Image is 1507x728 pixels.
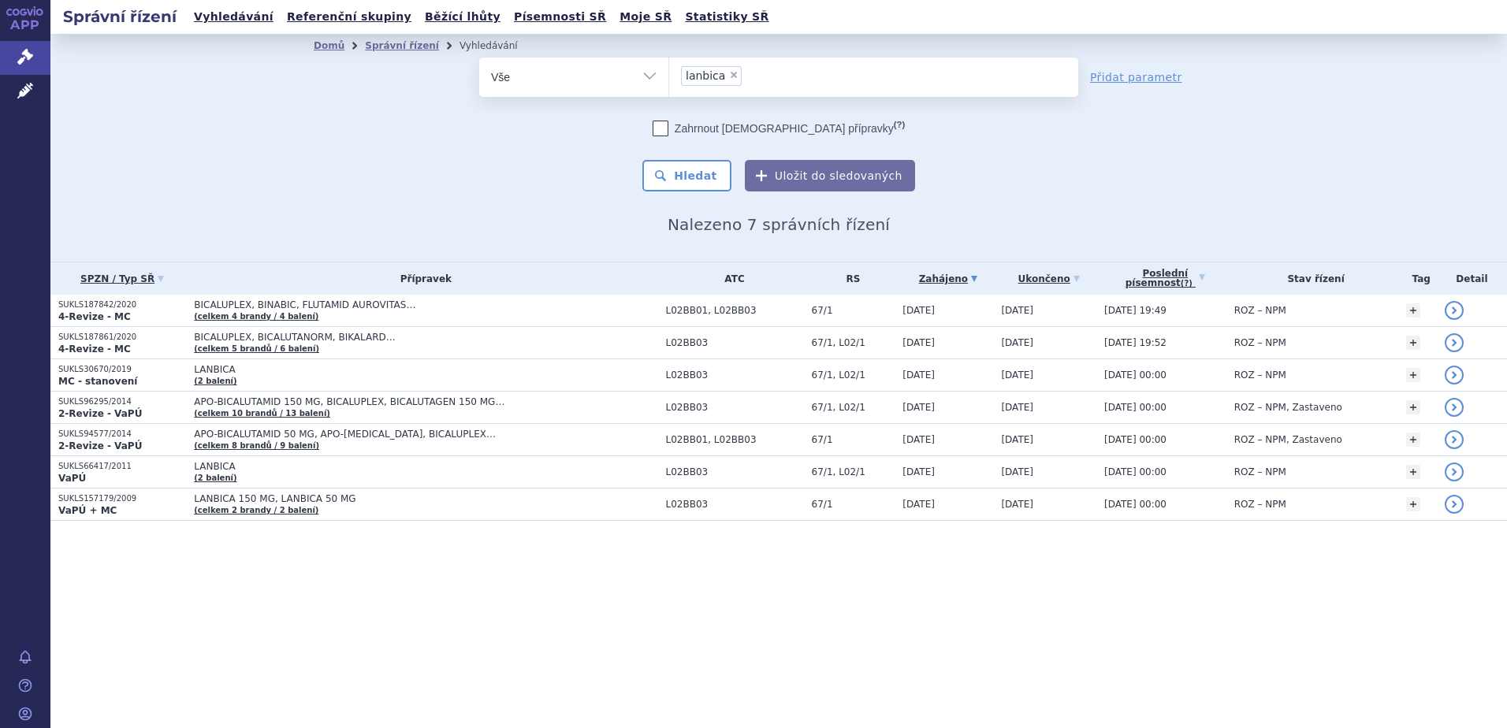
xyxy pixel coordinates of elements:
th: ATC [658,262,804,295]
span: 67/1 [812,305,895,316]
span: LANBICA [194,461,588,472]
span: L02BB03 [666,337,804,348]
span: L02BB03 [666,370,804,381]
strong: MC - stanovení [58,376,137,387]
a: detail [1445,495,1464,514]
a: + [1406,303,1420,318]
a: + [1406,400,1420,414]
span: [DATE] [1001,305,1033,316]
span: 67/1 [812,434,895,445]
a: + [1406,433,1420,447]
strong: VaPÚ [58,473,86,484]
span: [DATE] [1001,370,1033,381]
span: [DATE] [902,434,935,445]
span: [DATE] [1001,499,1033,510]
a: Referenční skupiny [282,6,416,28]
span: ROZ – NPM [1234,337,1286,348]
a: + [1406,368,1420,382]
th: Přípravek [186,262,657,295]
span: ROZ – NPM [1234,305,1286,316]
a: + [1406,497,1420,511]
p: SUKLS66417/2011 [58,461,186,472]
a: (2 balení) [194,377,236,385]
span: [DATE] 00:00 [1104,434,1167,445]
span: [DATE] [1001,337,1033,348]
span: [DATE] 00:00 [1104,402,1167,413]
span: [DATE] 00:00 [1104,499,1167,510]
span: LANBICA [194,364,588,375]
span: [DATE] [1001,466,1033,477]
span: [DATE] [902,499,935,510]
a: Poslednípísemnost(?) [1104,262,1226,295]
th: Tag [1398,262,1437,295]
span: BICALUPLEX, BICALUTANORM, BIKALARD… [194,332,588,343]
span: L02BB03 [666,499,804,510]
span: APO-BICALUTAMID 50 MG, APO-[MEDICAL_DATA], BICALUPLEX… [194,429,588,440]
th: RS [804,262,895,295]
span: APO-BICALUTAMID 150 MG, BICALUPLEX, BICALUTAGEN 150 MG… [194,396,588,407]
span: [DATE] [1001,402,1033,413]
a: (celkem 4 brandy / 4 balení) [194,312,318,321]
strong: 2-Revize - VaPÚ [58,408,142,419]
a: Domů [314,40,344,51]
p: SUKLS187842/2020 [58,299,186,310]
a: Statistiky SŘ [680,6,773,28]
span: [DATE] [902,370,935,381]
a: detail [1445,301,1464,320]
a: Ukončeno [1001,268,1096,290]
span: L02BB01, L02BB03 [666,434,804,445]
span: [DATE] 00:00 [1104,466,1167,477]
a: detail [1445,333,1464,352]
span: [DATE] 00:00 [1104,370,1167,381]
span: L02BB03 [666,466,804,477]
a: Moje SŘ [615,6,676,28]
button: Uložit do sledovaných [745,160,915,191]
span: 67/1, L02/1 [812,370,895,381]
strong: 4-Revize - MC [58,344,131,355]
strong: 4-Revize - MC [58,311,131,322]
a: (celkem 10 brandů / 13 balení) [194,409,330,418]
p: SUKLS30670/2019 [58,364,186,375]
a: Správní řízení [365,40,439,51]
span: 67/1, L02/1 [812,337,895,348]
a: Písemnosti SŘ [509,6,611,28]
span: ROZ – NPM [1234,466,1286,477]
a: (celkem 8 brandů / 9 balení) [194,441,319,450]
a: SPZN / Typ SŘ [58,268,186,290]
span: 67/1, L02/1 [812,402,895,413]
a: (2 balení) [194,474,236,482]
span: lanbica [686,70,725,81]
th: Stav řízení [1226,262,1398,295]
label: Zahrnout [DEMOGRAPHIC_DATA] přípravky [653,121,905,136]
th: Detail [1437,262,1507,295]
span: [DATE] 19:52 [1104,337,1167,348]
p: SUKLS187861/2020 [58,332,186,343]
p: SUKLS94577/2014 [58,429,186,440]
span: ROZ – NPM [1234,499,1286,510]
span: 67/1, L02/1 [812,466,895,477]
a: Přidat parametr [1090,69,1182,85]
span: [DATE] [902,305,935,316]
a: Zahájeno [902,268,993,290]
span: [DATE] [902,466,935,477]
span: ROZ – NPM, Zastaveno [1234,434,1342,445]
a: detail [1445,366,1464,384]
a: Vyhledávání [189,6,278,28]
a: (celkem 2 brandy / 2 balení) [194,506,318,514]
span: [DATE] [1001,434,1033,445]
a: detail [1445,430,1464,449]
a: + [1406,465,1420,479]
a: Běžící lhůty [420,6,505,28]
span: L02BB01, L02BB03 [666,305,804,316]
span: [DATE] [902,337,935,348]
a: detail [1445,398,1464,417]
button: Hledat [642,160,731,191]
span: L02BB03 [666,402,804,413]
h2: Správní řízení [50,6,189,28]
strong: VaPÚ + MC [58,505,117,516]
a: (celkem 5 brandů / 6 balení) [194,344,319,353]
span: 67/1 [812,499,895,510]
span: LANBICA 150 MG, LANBICA 50 MG [194,493,588,504]
span: ROZ – NPM [1234,370,1286,381]
a: detail [1445,462,1464,481]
